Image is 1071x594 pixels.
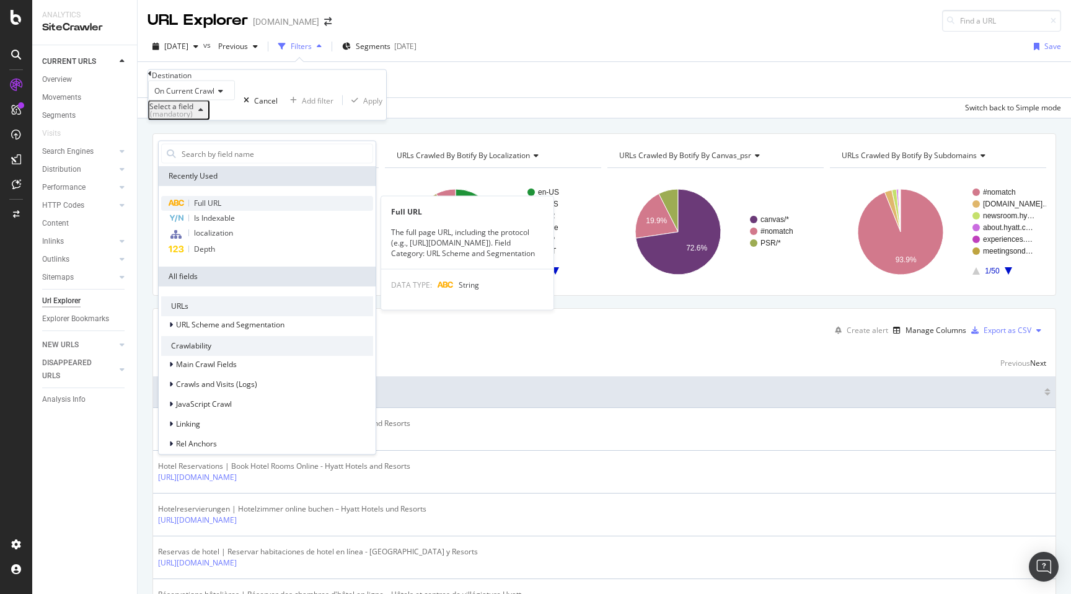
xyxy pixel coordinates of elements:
div: Explorer Bookmarks [42,313,109,326]
a: Sitemaps [42,271,116,284]
span: localization [194,228,233,238]
button: [DATE] [148,37,203,56]
h4: URLs Crawled By Botify By localization [394,146,590,166]
span: Depth [194,244,215,254]
button: Switch back to Simple mode [960,98,1061,118]
div: Apply [363,95,382,105]
text: meetingsond… [983,247,1033,255]
span: Rel Anchors [176,438,217,449]
div: CURRENT URLS [42,55,96,68]
svg: A chart. [830,178,1046,286]
div: Distribution [42,163,81,176]
a: Performance [42,181,116,194]
span: JavaScript Crawl [176,399,232,409]
span: URLs Crawled By Botify By subdomains [842,150,977,161]
a: Distribution [42,163,116,176]
div: Overview [42,73,72,86]
div: Open Intercom Messenger [1029,552,1059,582]
span: URLs Crawled By Botify By localization [397,150,530,161]
div: Analysis Info [42,393,86,406]
text: en-US [538,188,559,197]
text: #nomatch [983,188,1016,197]
div: Inlinks [42,235,64,248]
div: Search Engines [42,145,94,158]
div: Hotel Reservations | Book Hotel Rooms Online - Hyatt Hotels and Resorts [158,461,410,472]
text: 93.9% [896,255,917,264]
a: [URL][DOMAIN_NAME] [158,557,237,569]
button: Filters [273,37,327,56]
div: Export as CSV [984,325,1031,335]
a: Content [42,217,128,230]
div: Recently Used [159,166,376,186]
a: Visits [42,127,73,140]
text: about.hyatt.c… [983,223,1033,232]
div: Segments [42,109,76,122]
button: Apply [343,94,386,106]
div: Save [1044,41,1061,51]
div: Performance [42,181,86,194]
button: Next [1030,355,1046,370]
a: Search Engines [42,145,116,158]
div: Next [1030,358,1046,368]
div: (mandatory) [149,110,193,118]
h4: URLs Crawled By Botify By subdomains [839,146,1035,166]
button: Export as CSV [966,321,1031,340]
div: Destination [152,70,192,81]
a: Inlinks [42,235,116,248]
a: [URL][DOMAIN_NAME] [158,515,237,526]
div: Switch back to Simple mode [965,102,1061,113]
a: DISAPPEARED URLS [42,357,116,383]
span: URLs Crawled By Botify By canvas_psr [619,150,751,161]
span: Full URL [194,198,221,208]
button: Add filter [281,94,337,106]
text: canvas/* [760,215,789,224]
span: DATA TYPE: [391,279,432,290]
div: Select a field [149,103,193,118]
div: Analytics [42,10,127,20]
a: Segments [42,109,128,122]
span: vs [203,40,213,50]
input: Find a URL [942,10,1061,32]
div: Movements [42,91,81,104]
div: Add filter [302,95,333,105]
text: PSR/* [760,239,781,247]
div: Cancel [254,95,278,105]
div: Hotelreservierungen | Hotelzimmer online buchen – Hyatt Hotels und Resorts [158,503,426,515]
div: Create alert [847,325,888,335]
div: The full page URL, including the protocol (e.g., [URL][DOMAIN_NAME]). Field Category: URL Scheme ... [381,227,553,259]
div: Content [42,217,69,230]
button: Segments[DATE] [337,37,421,56]
span: String [459,279,479,290]
div: [DATE] [394,41,416,51]
input: Search by field name [180,144,372,163]
a: Movements [42,91,128,104]
text: 72.6% [686,244,707,252]
div: Full URL [381,206,553,217]
text: [DOMAIN_NAME]… [983,200,1050,208]
div: NEW URLS [42,339,79,352]
span: URL Scheme and Segmentation [176,319,284,330]
div: Url Explorer [42,295,81,308]
div: Outlinks [42,253,69,266]
div: All fields [159,267,376,286]
a: HTTP Codes [42,199,116,212]
div: URLs [161,296,373,316]
div: Visits [42,127,61,140]
button: Save [1029,37,1061,56]
span: URL Card [158,386,1041,397]
div: Reservas de hotel | Reservar habitaciones de hotel en línea - [GEOGRAPHIC_DATA] y Resorts [158,546,478,557]
a: [URL][DOMAIN_NAME] [158,472,237,483]
svg: A chart. [607,178,824,286]
span: Previous [213,41,248,51]
span: On Current Crawl [154,86,214,96]
div: URL Explorer [148,10,248,31]
div: Previous [1000,358,1030,368]
button: Manage Columns [888,323,966,338]
a: NEW URLS [42,339,116,352]
h4: URLs Crawled By Botify By canvas_psr [617,146,813,166]
button: Previous [213,37,263,56]
a: Analysis Info [42,393,128,406]
div: DISAPPEARED URLS [42,357,105,383]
